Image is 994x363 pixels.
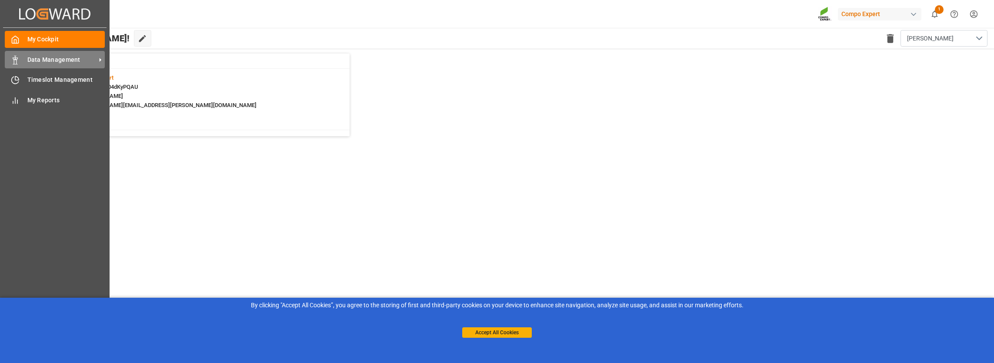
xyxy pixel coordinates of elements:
[838,6,925,22] button: Compo Expert
[36,30,130,47] span: Hello [PERSON_NAME]!
[27,35,105,44] span: My Cockpit
[935,5,944,14] span: 1
[462,327,532,338] button: Accept All Cookies
[77,102,257,108] span: : [PERSON_NAME][EMAIL_ADDRESS][PERSON_NAME][DOMAIN_NAME]
[925,4,944,24] button: show 1 new notifications
[6,301,988,310] div: By clicking "Accept All Cookies”, you agree to the storing of first and third-party cookies on yo...
[944,4,964,24] button: Help Center
[5,31,105,48] a: My Cockpit
[27,96,105,105] span: My Reports
[907,34,954,43] span: [PERSON_NAME]
[5,91,105,108] a: My Reports
[27,55,96,64] span: Data Management
[901,30,987,47] button: open menu
[838,8,921,20] div: Compo Expert
[818,7,832,22] img: Screenshot%202023-09-29%20at%2010.02.21.png_1712312052.png
[5,71,105,88] a: Timeslot Management
[27,75,105,84] span: Timeslot Management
